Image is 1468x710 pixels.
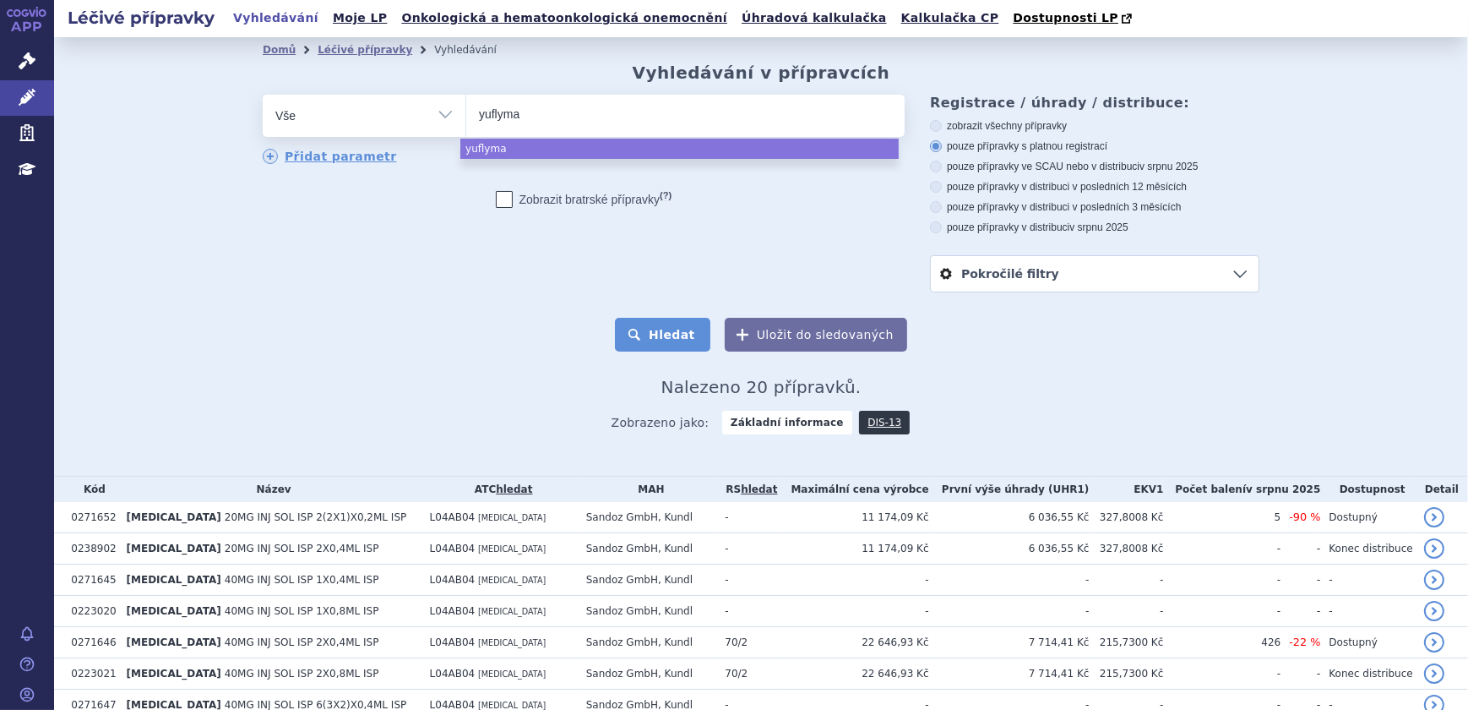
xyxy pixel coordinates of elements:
[1320,627,1416,658] td: Dostupný
[430,668,476,680] span: L04AB04
[779,533,929,565] td: 11 174,09 Kč
[578,477,717,502] th: MAH
[725,668,748,680] span: 70/2
[1163,477,1320,502] th: Počet balení
[63,533,117,565] td: 0238902
[1163,502,1280,533] td: 5
[1424,601,1444,621] a: detail
[1320,658,1416,690] td: Konec distribuce
[1089,627,1163,658] td: 215,7300 Kč
[1013,11,1118,25] span: Dostupnosti LP
[1424,632,1444,653] a: detail
[1320,533,1416,565] td: Konec distribuce
[225,668,379,680] span: 40MG INJ SOL ISP 2X0,8ML ISP
[779,502,929,533] td: 11 174,09 Kč
[430,605,476,617] span: L04AB04
[430,574,476,586] span: L04AB04
[127,668,221,680] span: [MEDICAL_DATA]
[1089,658,1163,690] td: 215,7300 Kč
[118,477,421,502] th: Název
[127,574,221,586] span: [MEDICAL_DATA]
[722,411,852,434] strong: Základní informace
[1289,636,1320,648] span: -22 %
[929,658,1090,690] td: 7 714,41 Kč
[1424,570,1444,590] a: detail
[225,543,379,554] span: 20MG INJ SOL ISP 2X0,4ML ISP
[1089,533,1163,565] td: 327,8008 Kč
[478,513,546,522] span: [MEDICAL_DATA]
[660,190,671,201] abbr: (?)
[496,191,672,208] label: Zobrazit bratrské přípravky
[1320,502,1416,533] td: Dostupný
[263,149,397,164] a: Přidat parametr
[779,658,929,690] td: 22 646,93 Kč
[127,605,221,617] span: [MEDICAL_DATA]
[859,411,910,434] a: DIS-13
[578,658,717,690] td: Sandoz GmbH, Kundl
[1163,658,1280,690] td: -
[930,160,1259,173] label: pouze přípravky ve SCAU nebo v distribuci
[929,596,1090,627] td: -
[578,502,717,533] td: Sandoz GmbH, Kundl
[779,627,929,658] td: 22 646,93 Kč
[1089,502,1163,533] td: 327,8008 Kč
[741,483,777,495] a: hledat
[478,544,546,554] span: [MEDICAL_DATA]
[54,6,228,30] h2: Léčivé přípravky
[127,636,221,648] span: [MEDICAL_DATA]
[63,502,117,533] td: 0271652
[716,565,778,596] td: -
[225,636,379,648] span: 40MG INJ SOL ISP 2X0,4ML ISP
[460,139,899,159] li: yuflyma
[225,511,406,523] span: 20MG INJ SOL ISP 2(2X1)X0,2ML ISP
[1416,477,1468,502] th: Detail
[716,596,778,627] td: -
[63,596,117,627] td: 0223020
[496,483,532,495] a: hledat
[1424,664,1444,684] a: detail
[779,477,929,502] th: Maximální cena výrobce
[225,574,379,586] span: 40MG INJ SOL ISP 1X0,4ML ISP
[1089,477,1163,502] th: EKV1
[63,627,117,658] td: 0271646
[930,119,1259,133] label: zobrazit všechny přípravky
[1069,221,1128,233] span: v srpnu 2025
[63,477,117,502] th: Kód
[1424,507,1444,527] a: detail
[725,636,748,648] span: 70/2
[578,627,717,658] td: Sandoz GmbH, Kundl
[1320,565,1416,596] td: -
[716,477,778,502] th: RS
[930,221,1259,234] label: pouze přípravky v distribuci
[612,411,710,434] span: Zobrazeno jako:
[929,533,1090,565] td: 6 036,55 Kč
[263,44,296,56] a: Domů
[1280,533,1320,565] td: -
[228,7,324,30] a: Vyhledávání
[396,7,732,30] a: Onkologická a hematoonkologická onemocnění
[578,533,717,565] td: Sandoz GmbH, Kundl
[930,139,1259,153] label: pouze přípravky s platnou registrací
[1320,596,1416,627] td: -
[1163,627,1280,658] td: 426
[716,533,778,565] td: -
[478,576,546,585] span: [MEDICAL_DATA]
[929,565,1090,596] td: -
[737,7,892,30] a: Úhradová kalkulačka
[779,565,929,596] td: -
[929,502,1090,533] td: 6 036,55 Kč
[931,256,1259,292] a: Pokročilé filtry
[1289,511,1320,523] span: -90 %
[930,180,1259,194] label: pouze přípravky v distribuci v posledních 12 měsících
[225,605,379,617] span: 40MG INJ SOL ISP 1X0,8ML ISP
[633,63,890,83] h2: Vyhledávání v přípravcích
[779,596,929,627] td: -
[929,477,1090,502] th: První výše úhrady (UHR1)
[1246,483,1320,495] span: v srpnu 2025
[929,627,1090,658] td: 7 714,41 Kč
[430,636,476,648] span: L04AB04
[1163,565,1280,596] td: -
[1163,533,1280,565] td: -
[318,44,412,56] a: Léčivé přípravky
[1089,565,1163,596] td: -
